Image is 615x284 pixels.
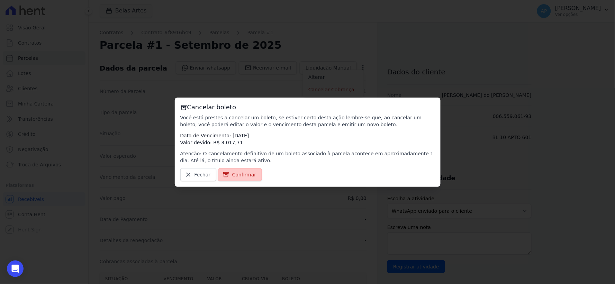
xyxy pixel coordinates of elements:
[232,171,256,178] span: Confirmar
[7,260,24,277] div: Open Intercom Messenger
[180,150,435,164] p: Atenção: O cancelamento definitivo de um boleto associado à parcela acontece em aproximadamente 1...
[180,168,217,181] a: Fechar
[180,132,435,146] p: Data de Vencimento: [DATE] Valor devido: R$ 3.017,71
[180,103,435,111] h3: Cancelar boleto
[180,114,435,128] p: Você está prestes a cancelar um boleto, se estiver certo desta ação lembre-se que, ao cancelar um...
[195,171,211,178] span: Fechar
[218,168,262,181] a: Confirmar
